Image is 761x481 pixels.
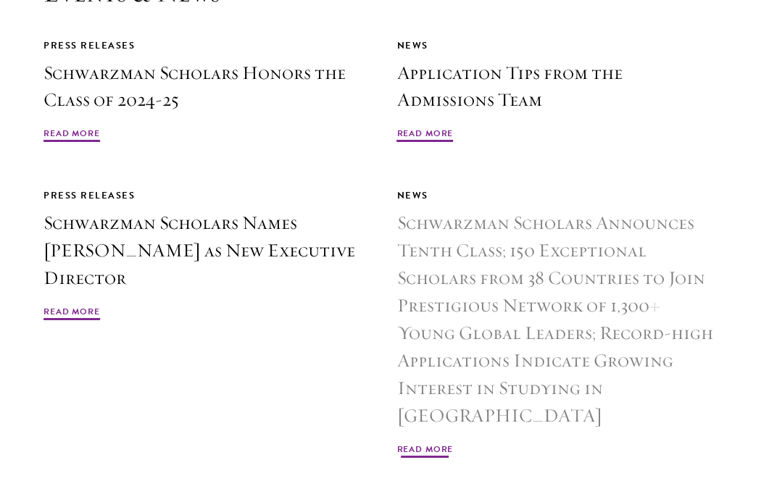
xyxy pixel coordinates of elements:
[43,188,365,322] a: Press Releases Schwarzman Scholars Names [PERSON_NAME] as New Executive Director Read More
[43,209,365,292] h3: Schwarzman Scholars Names [PERSON_NAME] as New Executive Director
[43,59,365,114] h3: Schwarzman Scholars Honors the Class of 2024-25
[43,38,365,54] div: Press Releases
[397,443,454,460] span: Read More
[397,127,454,144] span: Read More
[397,38,718,54] div: News
[397,188,718,460] a: News Schwarzman Scholars Announces Tenth Class; 150 Exceptional Scholars from 38 Countries to Joi...
[397,59,718,114] h3: Application Tips from the Admissions Team
[43,305,100,322] span: Read More
[397,188,718,204] div: News
[43,127,100,144] span: Read More
[43,38,365,145] a: Press Releases Schwarzman Scholars Honors the Class of 2024-25 Read More
[43,188,365,204] div: Press Releases
[397,38,718,145] a: News Application Tips from the Admissions Team Read More
[397,209,718,430] h3: Schwarzman Scholars Announces Tenth Class; 150 Exceptional Scholars from 38 Countries to Join Pre...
